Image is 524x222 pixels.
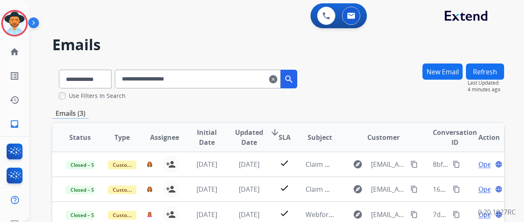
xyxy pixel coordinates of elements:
img: agent-avatar [147,161,152,167]
span: Last Updated: [468,80,504,86]
mat-icon: person_add [166,210,176,220]
span: Type [114,132,130,142]
mat-icon: search [284,74,294,84]
label: Use Filters In Search [69,92,126,100]
span: [EMAIL_ADDRESS][DOMAIN_NAME] [371,210,405,220]
span: Claim Update [306,185,348,194]
span: Conversation ID [433,127,477,147]
mat-icon: check [279,158,289,168]
span: [EMAIL_ADDRESS][DOMAIN_NAME] [371,159,405,169]
span: Updated Date [235,127,263,147]
img: agent-avatar [147,186,152,192]
span: Open [478,184,495,194]
span: Open [478,159,495,169]
span: Closed – Solved [65,185,112,194]
mat-icon: explore [353,210,363,220]
th: Action [462,123,504,152]
span: Subject [308,132,332,142]
mat-icon: content_copy [453,161,460,168]
span: [DATE] [239,210,260,219]
mat-icon: person_add [166,159,176,169]
mat-icon: explore [353,159,363,169]
p: 0.20.1027RC [478,207,516,217]
mat-icon: inbox [10,119,19,129]
mat-icon: arrow_downward [270,127,280,137]
h2: Emails [52,37,504,53]
button: Refresh [466,63,504,80]
span: [DATE] [196,185,217,194]
mat-icon: list_alt [10,71,19,81]
span: Customer [367,132,400,142]
img: avatar [3,12,26,35]
mat-icon: check [279,183,289,193]
span: Customer Support [108,185,162,194]
mat-icon: home [10,47,19,57]
span: Assignee [150,132,179,142]
span: Webform from [EMAIL_ADDRESS][DOMAIN_NAME] on [DATE] [306,210,493,219]
p: Emails (3) [52,108,89,119]
span: Closed – Solved [65,161,112,169]
span: Customer Support [108,211,162,220]
mat-icon: content_copy [453,211,460,218]
span: [EMAIL_ADDRESS][DOMAIN_NAME] [371,184,405,194]
span: Status [69,132,91,142]
mat-icon: history [10,95,19,105]
img: agent-avatar [147,212,152,217]
mat-icon: content_copy [410,211,418,218]
span: 4 minutes ago [468,86,504,93]
mat-icon: language [495,185,502,193]
span: Claim Update: Parts ordered for repair [306,160,427,169]
mat-icon: language [495,161,502,168]
button: New Email [422,63,463,80]
mat-icon: content_copy [410,185,418,193]
mat-icon: language [495,211,502,218]
mat-icon: content_copy [410,161,418,168]
mat-icon: explore [353,184,363,194]
span: [DATE] [196,210,217,219]
span: Closed – Solved [65,211,112,220]
mat-icon: clear [269,74,277,84]
span: Customer Support [108,161,162,169]
span: Initial Date [193,127,221,147]
span: SLA [279,132,291,142]
span: [DATE] [239,185,260,194]
mat-icon: content_copy [453,185,460,193]
mat-icon: person_add [166,184,176,194]
span: [DATE] [196,160,217,169]
mat-icon: check [279,208,289,218]
span: [DATE] [239,160,260,169]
